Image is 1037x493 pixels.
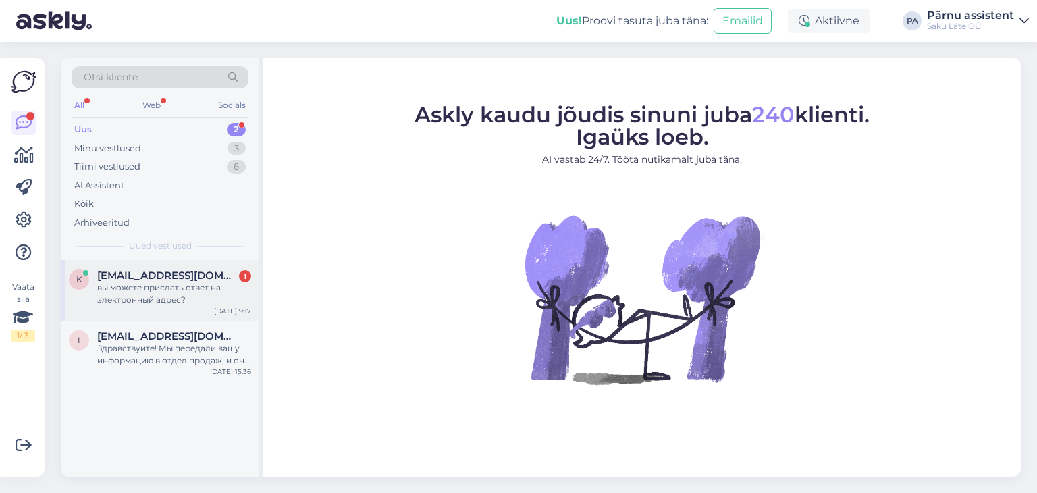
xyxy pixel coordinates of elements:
div: PA [903,11,922,30]
div: Saku Läte OÜ [927,21,1014,32]
div: Uus [74,123,92,136]
div: Minu vestlused [74,142,141,155]
div: 6 [227,160,246,174]
div: Arhiveeritud [74,216,130,230]
div: Aktiivne [788,9,870,33]
button: Emailid [714,8,772,34]
div: Proovi tasuta juba täna: [556,13,708,29]
div: [DATE] 9:17 [214,306,251,316]
div: 3 [228,142,246,155]
span: Askly kaudu jõudis sinuni juba klienti. Igaüks loeb. [415,101,870,150]
div: AI Assistent [74,179,124,192]
span: i [78,335,80,345]
div: Web [140,97,163,114]
span: Uued vestlused [129,240,192,252]
p: AI vastab 24/7. Tööta nutikamalt juba täna. [415,153,870,167]
span: ira.iva.2011@mail.ru [97,330,238,342]
div: вы можете прислать ответ на электронный адрес? [97,282,251,306]
div: Kõik [74,197,94,211]
div: All [72,97,87,114]
div: Pärnu assistent [927,10,1014,21]
img: No Chat active [521,178,764,421]
div: Vaata siia [11,281,35,342]
div: Socials [215,97,248,114]
span: ksenia.shupenya@gmail.com [97,269,238,282]
a: Pärnu assistentSaku Läte OÜ [927,10,1029,32]
span: 240 [752,101,795,128]
div: Tiimi vestlused [74,160,140,174]
div: Здравствуйте! Мы передали вашу информацию в отдел продаж, и они скоро свяжутся с вами, чтобы пред... [97,342,251,367]
img: Askly Logo [11,69,36,95]
span: k [76,274,82,284]
div: 1 [239,270,251,282]
b: Uus! [556,14,582,27]
div: 1 / 3 [11,330,35,342]
div: 2 [227,123,246,136]
span: Otsi kliente [84,70,138,84]
div: [DATE] 15:36 [210,367,251,377]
